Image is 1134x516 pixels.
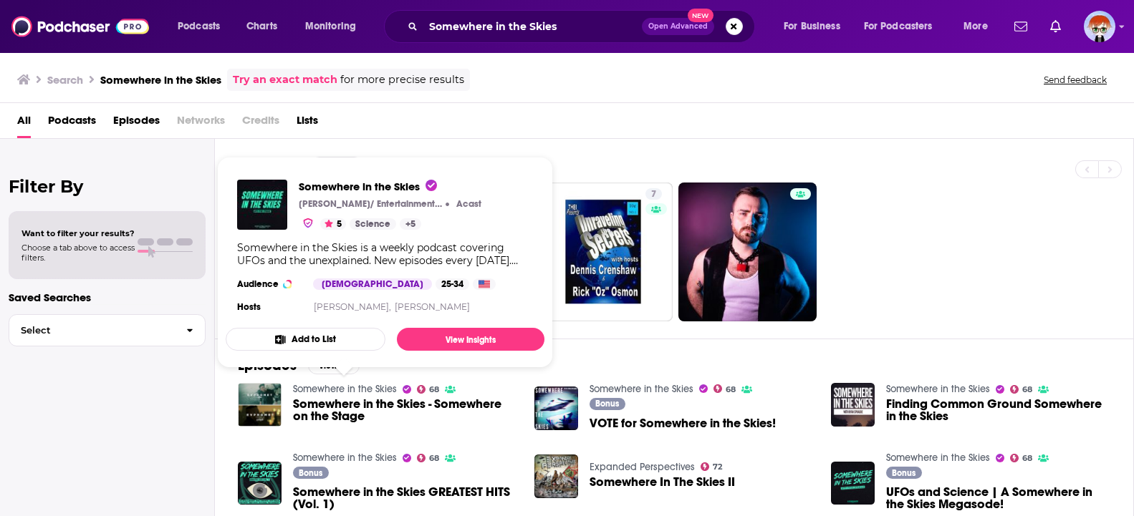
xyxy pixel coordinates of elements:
img: Podchaser - Follow, Share and Rate Podcasts [11,13,149,40]
a: View Insights [397,328,544,351]
span: Credits [242,109,279,138]
a: Somewhere in the Skies [299,180,481,193]
h2: Filter By [9,176,206,197]
img: User Profile [1084,11,1115,42]
a: Show notifications dropdown [1044,14,1067,39]
a: [PERSON_NAME], [314,301,391,312]
div: Search podcasts, credits, & more... [398,10,769,43]
a: Science [350,218,396,230]
img: Somewhere In The Skies II [534,454,578,498]
button: open menu [295,15,375,38]
img: verified Badge [302,217,314,229]
p: [PERSON_NAME]/ Entertainment One (eOne) [299,198,442,210]
a: 68 [713,384,736,393]
a: 7 [534,182,673,321]
button: Open AdvancedNew [642,18,714,35]
button: Send feedback [1039,74,1111,86]
a: Lists [297,109,318,138]
img: Somewhere in the Skies [237,180,287,230]
button: open menu [168,15,239,38]
button: Add to List [226,328,385,351]
a: 68 [417,385,440,394]
span: 68 [726,386,736,393]
span: 68 [1022,455,1032,462]
a: AcastAcast [453,198,481,210]
a: Try an exact match [233,72,337,88]
a: All [17,109,31,138]
a: Podcasts [48,109,96,138]
a: Somewhere in the Skies [886,383,990,395]
span: Charts [246,16,277,36]
a: Somewhere in the Skies GREATEST HITS (Vol. 1) [293,486,517,510]
button: open menu [774,15,858,38]
button: 5 [320,218,346,230]
a: Somewhere In The Skies II [590,476,735,488]
a: Charts [237,15,286,38]
a: Episodes [113,109,160,138]
p: Saved Searches [9,291,206,304]
span: Open Advanced [648,23,708,30]
a: [PERSON_NAME] [395,301,470,312]
h3: Somewhere in the Skies [100,73,221,87]
span: Monitoring [305,16,356,36]
h3: Search [47,73,83,87]
h3: Audience [237,278,302,290]
a: 68 [1010,454,1033,462]
a: 68 [417,454,440,462]
a: Somewhere in the Skies - Somewhere on the Stage [293,398,517,422]
span: More [964,16,988,36]
button: Select [9,314,206,346]
span: Choose a tab above to access filters. [21,243,135,263]
a: 72 [701,462,723,471]
a: Somewhere in the Skies [886,452,990,464]
a: Expanded Perspectives [590,461,695,473]
span: 68 [429,455,439,462]
a: 7 [645,188,662,200]
span: 68 [429,386,439,393]
span: New [688,9,713,22]
a: Somewhere in the Skies [293,383,397,395]
img: VOTE for Somewhere in the Skies! [534,386,578,430]
span: Logged in as diana.griffin [1084,11,1115,42]
a: Show notifications dropdown [1009,14,1033,39]
a: Finding Common Ground Somewhere in the Skies [886,398,1110,422]
a: VOTE for Somewhere in the Skies! [590,417,776,429]
span: For Podcasters [864,16,933,36]
h4: Hosts [237,301,261,313]
span: Bonus [595,399,619,408]
span: Want to filter your results? [21,228,135,238]
p: Acast [456,198,481,210]
a: Finding Common Ground Somewhere in the Skies [831,383,875,427]
span: for more precise results [340,72,464,88]
span: Podcasts [178,16,220,36]
a: +5 [400,218,421,230]
input: Search podcasts, credits, & more... [423,15,642,38]
img: Somewhere in the Skies GREATEST HITS (Vol. 1) [238,462,282,505]
a: 68 [1010,385,1033,394]
span: Somewhere in the Skies [299,180,437,193]
img: Somewhere in the Skies - Somewhere on the Stage [238,383,282,427]
span: 7 [651,188,656,202]
span: UFOs and Science | A Somewhere in the Skies Megasode! [886,486,1110,510]
span: 68 [1022,386,1032,393]
img: UFOs and Science | A Somewhere in the Skies Megasode! [831,462,875,505]
button: Show profile menu [1084,11,1115,42]
button: open menu [953,15,1006,38]
span: Bonus [892,469,916,477]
